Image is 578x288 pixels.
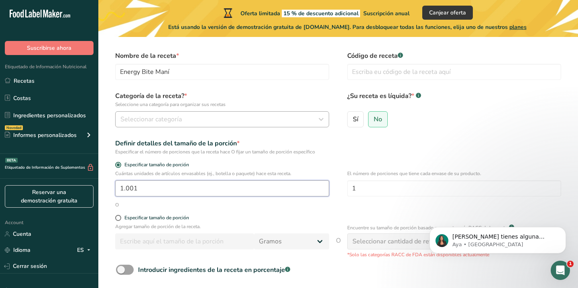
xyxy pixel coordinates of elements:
[5,158,18,163] div: BETA
[567,261,574,267] span: 1
[352,237,468,246] div: Seleccionar cantidad de referencia FDA
[115,201,119,208] div: O
[353,115,358,123] span: Sí
[5,243,31,257] a: Idioma
[347,91,561,108] label: ¿Su receta es líquida?
[5,185,94,208] a: Reservar una demostración gratuita
[115,139,329,148] div: Definir detalles del tamaño de la porción
[5,125,23,130] div: Novedad
[347,170,561,177] p: El número de porciones que tiene cada envase de su producto.
[124,215,189,221] div: Especificar tamaño de porción
[115,111,329,127] button: Seleccionar categoría
[120,114,182,124] span: Seleccionar categoría
[5,131,77,139] div: Informes personalizados
[282,10,360,17] span: 15 % de descuento adicional
[374,115,382,123] span: No
[222,8,409,18] div: Oferta limitada
[168,23,527,31] span: Está usando la versión de demostración gratuita de [DOMAIN_NAME]. Para desbloquear todas las func...
[115,64,329,80] input: Escriba el nombre de su receta aquí
[27,44,71,52] span: Suscribirse ahora
[551,261,570,280] iframe: Intercom live chat
[77,245,94,255] div: ES
[121,162,189,168] span: Especificar tamaño de porción
[115,170,329,177] p: Cuántas unidades de artículos envasables (ej., botella o paquete) hace esta receta.
[417,210,578,266] iframe: Intercom notifications mensaje
[5,41,94,55] button: Suscribirse ahora
[115,148,329,155] div: Especificar el número de porciones que la receta hace O fijar un tamaño de porción específico
[429,8,466,17] span: Canjear oferta
[347,51,561,61] label: Código de receta
[115,233,254,249] input: Escribe aquí el tamaño de la porción
[138,265,290,275] div: Introducir ingredientes de la receta en porcentaje
[115,223,329,230] p: Agregar tamaño de porción de la receta.
[347,251,561,258] p: *Solo las categorías RACC de FDA están disponibles actualmente
[347,64,561,80] input: Escriba eu código de la receta aquí
[115,51,329,61] label: Nombre de la receta
[363,10,409,17] span: Suscripción anual
[422,6,473,20] button: Canjear oferta
[509,23,527,31] span: planes
[115,101,329,108] p: Seleccione una categoría para organizar sus recetas
[115,91,329,108] label: Categoría de la receta?
[336,236,341,258] span: O
[347,224,507,231] p: Encuentre su tamaño de porción basado en su categoría RACC de la receta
